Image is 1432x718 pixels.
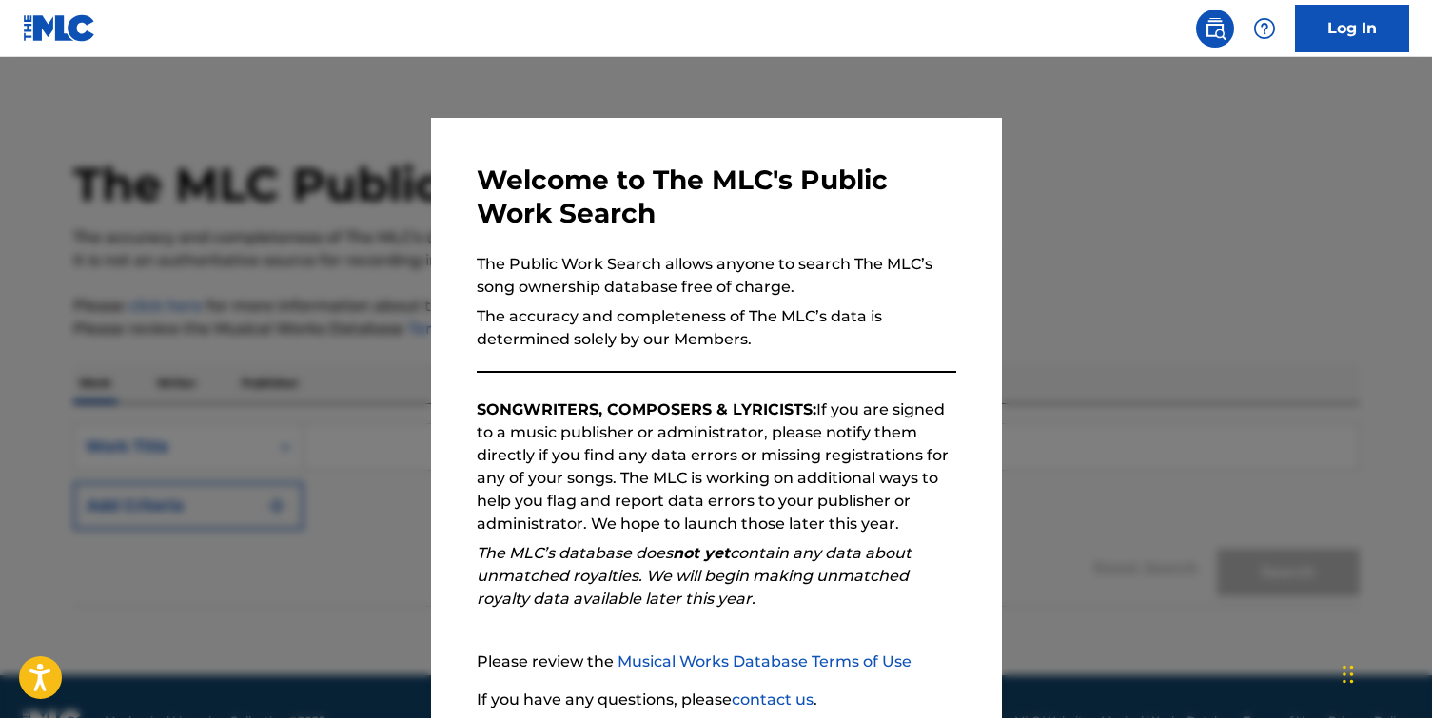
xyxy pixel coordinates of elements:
a: Public Search [1196,10,1234,48]
strong: SONGWRITERS, COMPOSERS & LYRICISTS: [477,400,816,418]
div: Help [1246,10,1284,48]
h3: Welcome to The MLC's Public Work Search [477,164,956,230]
img: help [1253,17,1276,40]
p: The accuracy and completeness of The MLC’s data is determined solely by our Members. [477,305,956,351]
div: Drag [1343,646,1354,703]
iframe: Chat Widget [1337,627,1432,718]
p: If you are signed to a music publisher or administrator, please notify them directly if you find ... [477,398,956,535]
strong: not yet [673,544,730,562]
p: The Public Work Search allows anyone to search The MLC’s song ownership database free of charge. [477,253,956,299]
img: search [1204,17,1226,40]
p: If you have any questions, please . [477,689,956,711]
em: The MLC’s database does contain any data about unmatched royalties. We will begin making unmatche... [477,544,912,608]
a: Musical Works Database Terms of Use [618,652,912,670]
img: MLC Logo [23,14,96,42]
a: contact us [732,690,814,708]
p: Please review the [477,650,956,673]
a: Log In [1295,5,1409,52]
